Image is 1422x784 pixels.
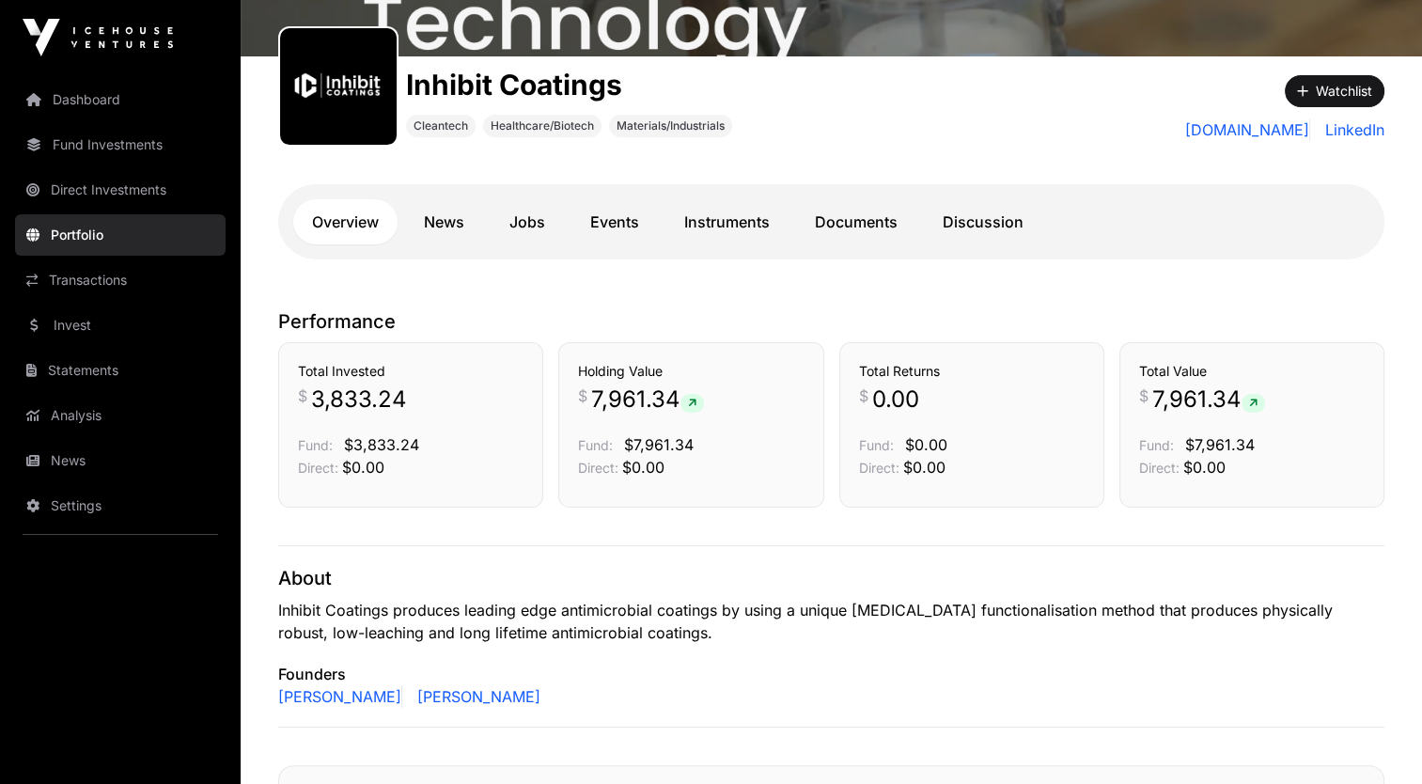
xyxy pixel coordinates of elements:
[796,199,916,244] a: Documents
[578,460,618,476] span: Direct:
[293,199,1369,244] nav: Tabs
[23,19,173,56] img: Icehouse Ventures Logo
[298,384,307,407] span: $
[298,437,333,453] span: Fund:
[278,308,1384,335] p: Performance
[15,79,226,120] a: Dashboard
[15,350,226,391] a: Statements
[859,437,894,453] span: Fund:
[278,565,1384,591] p: About
[1285,75,1384,107] button: Watchlist
[278,599,1384,644] p: Inhibit Coatings produces leading edge antimicrobial coatings by using a unique [MEDICAL_DATA] fu...
[859,460,899,476] span: Direct:
[591,384,704,415] span: 7,961.34
[859,384,868,407] span: $
[1328,694,1422,784] div: Chatwidget
[1185,118,1310,141] a: [DOMAIN_NAME]
[293,199,398,244] a: Overview
[15,124,226,165] a: Fund Investments
[15,485,226,526] a: Settings
[298,460,338,476] span: Direct:
[1328,694,1422,784] iframe: Chat Widget
[15,395,226,436] a: Analysis
[414,118,468,133] span: Cleantech
[15,440,226,481] a: News
[872,384,919,415] span: 0.00
[905,435,947,454] span: $0.00
[491,118,594,133] span: Healthcare/Biotech
[578,384,587,407] span: $
[15,305,226,346] a: Invest
[491,199,564,244] a: Jobs
[278,663,1384,685] p: Founders
[298,362,523,381] h3: Total Invested
[1139,384,1149,407] span: $
[903,458,945,477] span: $0.00
[406,68,732,102] h1: Inhibit Coatings
[1152,384,1265,415] span: 7,961.34
[859,362,1085,381] h3: Total Returns
[1139,437,1174,453] span: Fund:
[571,199,658,244] a: Events
[624,435,694,454] span: $7,961.34
[578,437,613,453] span: Fund:
[1318,118,1384,141] a: LinkedIn
[288,36,389,137] img: output-onlinepngtools---2025-08-21T101457.765.png
[578,362,804,381] h3: Holding Value
[405,199,483,244] a: News
[1139,460,1180,476] span: Direct:
[1139,362,1365,381] h3: Total Value
[622,458,664,477] span: $0.00
[15,214,226,256] a: Portfolio
[344,435,419,454] span: $3,833.24
[311,384,407,415] span: 3,833.24
[342,458,384,477] span: $0.00
[924,199,1042,244] a: Discussion
[410,685,540,708] a: [PERSON_NAME]
[278,685,402,708] a: [PERSON_NAME]
[617,118,725,133] span: Materials/Industrials
[665,199,789,244] a: Instruments
[1183,458,1226,477] span: $0.00
[1185,435,1255,454] span: $7,961.34
[15,169,226,211] a: Direct Investments
[15,259,226,301] a: Transactions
